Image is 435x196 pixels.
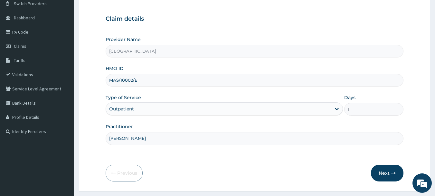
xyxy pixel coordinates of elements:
[106,15,404,23] h3: Claim details
[14,15,35,21] span: Dashboard
[106,3,121,19] div: Minimize live chat window
[14,1,47,6] span: Switch Providers
[12,32,26,48] img: d_794563401_company_1708531726252_794563401
[106,74,404,87] input: Enter HMO ID
[106,36,141,43] label: Provider Name
[109,106,134,112] div: Outpatient
[3,129,123,151] textarea: Type your message and hit 'Enter'
[106,65,124,72] label: HMO ID
[106,165,143,181] button: Previous
[106,94,141,101] label: Type of Service
[14,43,26,49] span: Claims
[106,123,133,130] label: Practitioner
[14,57,25,63] span: Tariffs
[106,132,404,145] input: Enter Name
[37,57,89,123] span: We're online!
[371,165,403,181] button: Next
[33,36,108,45] div: Chat with us now
[344,94,355,101] label: Days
